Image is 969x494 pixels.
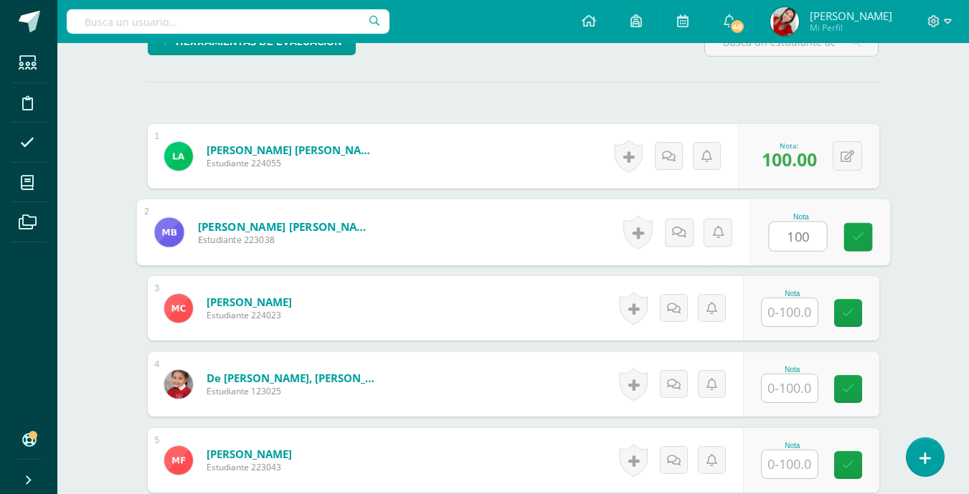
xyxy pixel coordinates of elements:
div: Nota [761,290,824,298]
input: 0-100.0 [769,222,826,251]
input: 0-100.0 [762,298,818,326]
a: [PERSON_NAME] [PERSON_NAME] [207,143,379,157]
span: 100.00 [762,147,817,171]
span: Estudiante 223038 [197,234,374,247]
a: [PERSON_NAME] [207,447,292,461]
input: 0-100.0 [762,450,818,478]
a: [PERSON_NAME] [207,295,292,309]
span: Mi Perfil [810,22,892,34]
input: 0-100.0 [762,374,818,402]
div: Nota [761,366,824,374]
span: Estudiante 123025 [207,385,379,397]
a: [PERSON_NAME] [PERSON_NAME] [197,219,374,234]
img: 13306e4f60782ed81b42760fb2284739.png [164,370,193,399]
a: de [PERSON_NAME], [PERSON_NAME] [207,371,379,385]
span: 48 [729,19,745,34]
div: Nota [761,442,824,450]
span: Estudiante 224023 [207,309,292,321]
img: 162acdb5c2f3d5f8be50fbc1cb56d08d.png [770,7,799,36]
span: [PERSON_NAME] [810,9,892,23]
div: Nota: [762,141,817,151]
div: Nota [768,213,833,221]
img: ba453110fe935b07d40dfb1b354e9038.png [164,446,193,475]
input: Busca un usuario... [67,9,389,34]
img: 74b45e1a84508a641e3a643b9bfb125f.png [154,217,184,247]
img: 831495be08d3261c79225c9ce2f7b052.png [164,142,193,171]
span: Estudiante 224055 [207,157,379,169]
img: 2c08b85cdd58df44fa1bed774e24ec3e.png [164,294,193,323]
span: Estudiante 223043 [207,461,292,473]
